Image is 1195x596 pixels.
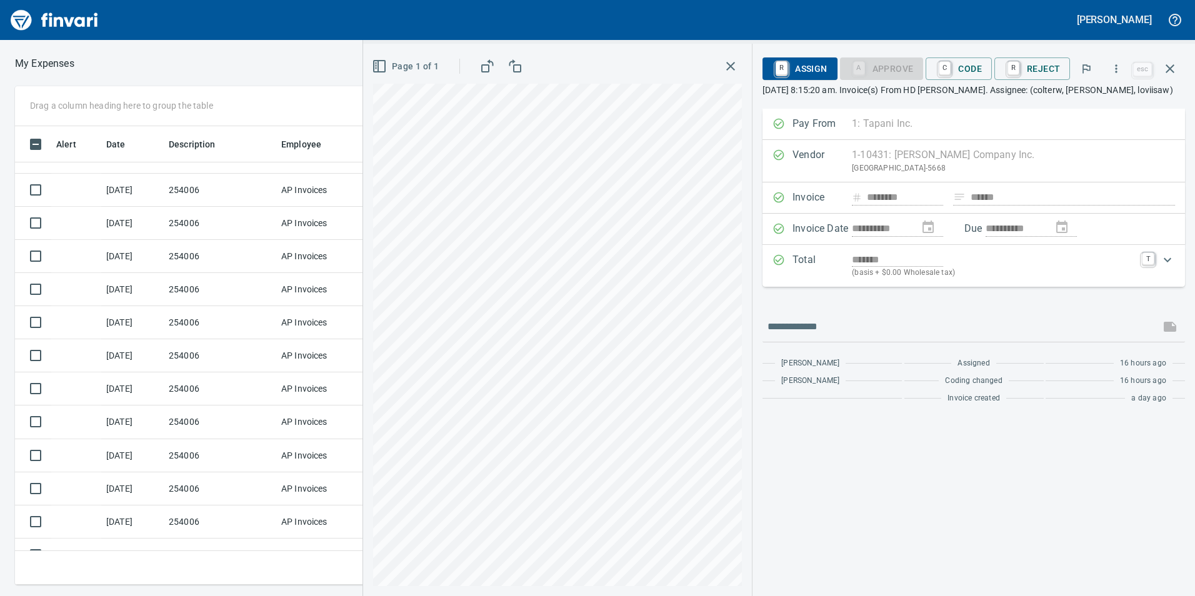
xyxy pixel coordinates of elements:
p: My Expenses [15,56,74,71]
button: RAssign [762,57,837,80]
span: [PERSON_NAME] [781,375,839,387]
span: Close invoice [1130,54,1185,84]
p: Total [792,252,852,279]
span: Assign [772,58,827,79]
span: Reject [1004,58,1060,79]
span: This records your message into the invoice and notifies anyone mentioned [1155,312,1185,342]
p: Drag a column heading here to group the table [30,99,213,112]
td: AP Invoices [276,207,370,240]
h5: [PERSON_NAME] [1077,13,1152,26]
td: 254006 [164,405,276,439]
td: [DATE] [101,306,164,339]
nav: breadcrumb [15,56,74,71]
span: Employee [281,137,321,152]
span: Alert [56,137,76,152]
span: Assigned [957,357,989,370]
button: More [1102,55,1130,82]
td: [DATE] [101,372,164,405]
td: AP Invoices [276,539,370,572]
td: 254006 [164,174,276,207]
td: 254006 [164,539,276,572]
td: AP Invoices [276,339,370,372]
span: 16 hours ago [1120,357,1166,370]
span: Employee [281,137,337,152]
img: Finvari [7,5,101,35]
td: AP Invoices [276,240,370,273]
td: AP Invoices [276,405,370,439]
div: Expand [762,245,1185,287]
td: [DATE] [101,273,164,306]
td: 254006 [164,306,276,339]
button: [PERSON_NAME] [1074,10,1155,29]
a: C [939,61,951,75]
td: [DATE] [101,240,164,273]
span: [PERSON_NAME] [781,357,839,370]
span: Page 1 of 1 [374,59,439,74]
td: AP Invoices [276,372,370,405]
td: [DATE] [101,505,164,539]
span: Date [106,137,142,152]
td: AP Invoices [276,439,370,472]
td: 254006 [164,472,276,505]
span: Code [936,58,982,79]
td: 254006 [164,439,276,472]
a: R [1007,61,1019,75]
td: 254006 [164,339,276,372]
td: [DATE] [101,207,164,240]
span: Alert [56,137,92,152]
a: esc [1133,62,1152,76]
td: [DATE] [101,339,164,372]
td: AP Invoices [276,472,370,505]
span: Date [106,137,126,152]
td: [DATE] [101,405,164,439]
td: 254006 [164,207,276,240]
td: AP Invoices [276,505,370,539]
span: a day ago [1131,392,1166,405]
td: [DATE] [101,174,164,207]
span: Description [169,137,216,152]
td: 254006 [164,505,276,539]
td: 254006 [164,372,276,405]
span: Invoice created [947,392,1000,405]
td: AP Invoices [276,306,370,339]
button: RReject [994,57,1070,80]
button: Flag [1072,55,1100,82]
span: Coding changed [945,375,1002,387]
a: T [1142,252,1154,265]
span: 16 hours ago [1120,375,1166,387]
span: Description [169,137,232,152]
td: AP Invoices [276,273,370,306]
button: CCode [926,57,992,80]
td: AP Invoices [276,174,370,207]
td: [DATE] [101,472,164,505]
p: [DATE] 8:15:20 am. Invoice(s) From HD [PERSON_NAME]. Assignee: (colterw, [PERSON_NAME], loviisaw) [762,84,1185,96]
td: 254006 [164,273,276,306]
td: [DATE] [101,439,164,472]
p: (basis + $0.00 Wholesale tax) [852,267,1134,279]
div: Coding Required [840,62,924,73]
td: 254006 [164,240,276,273]
td: [DATE] [101,539,164,572]
a: R [776,61,787,75]
button: Page 1 of 1 [369,55,444,78]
